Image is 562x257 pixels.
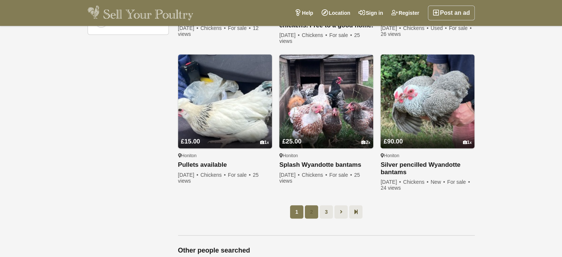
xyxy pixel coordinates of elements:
span: Used [430,25,447,31]
img: Sell Your Poultry [88,6,194,20]
a: Pullets available [178,161,272,169]
span: [DATE] [279,32,300,38]
span: £15.00 [181,138,200,145]
img: Splash Wyandotte bantams [279,54,373,148]
div: 2 [361,140,370,145]
a: 2 [305,205,318,219]
img: Silver pencilled Wyandotte bantams [381,54,474,148]
span: 26 views [381,31,401,37]
span: For sale [329,172,352,178]
a: £25.00 2 [279,124,373,148]
span: £25.00 [282,138,302,145]
img: Pullets available [178,54,272,148]
span: Chickens [200,172,226,178]
span: [DATE] [279,172,300,178]
span: Chickens [200,25,226,31]
span: For sale [449,25,472,31]
span: Chickens [302,32,328,38]
a: £90.00 1 [381,124,474,148]
span: 25 views [178,172,259,184]
span: 25 views [279,32,360,44]
span: £90.00 [384,138,403,145]
a: £15.00 1 [178,124,272,148]
a: Sign in [354,6,387,20]
span: Chickens [302,172,328,178]
a: Register [387,6,423,20]
span: 24 views [381,185,401,191]
span: 25 views [279,172,360,184]
span: New [430,179,446,185]
div: Honiton [279,153,373,159]
span: [DATE] [381,179,402,185]
div: 1 [463,140,472,145]
span: [DATE] [178,25,199,31]
span: Chickens [403,25,429,31]
a: Post an ad [428,6,475,20]
a: Help [290,6,317,20]
span: 1 [290,205,303,219]
span: For sale [228,25,251,31]
span: For sale [228,172,251,178]
a: 3 [320,205,333,219]
a: Silver pencilled Wyandotte bantams [381,161,474,176]
a: Location [317,6,354,20]
span: [DATE] [381,25,402,31]
a: Splash Wyandotte bantams [279,161,373,169]
div: Honiton [381,153,474,159]
span: 12 views [178,25,259,37]
h2: Other people searched [178,247,475,255]
span: For sale [447,179,470,185]
span: [DATE] [178,172,199,178]
span: Chickens [403,179,429,185]
span: For sale [329,32,352,38]
div: Honiton [178,153,272,159]
div: 1 [260,140,269,145]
